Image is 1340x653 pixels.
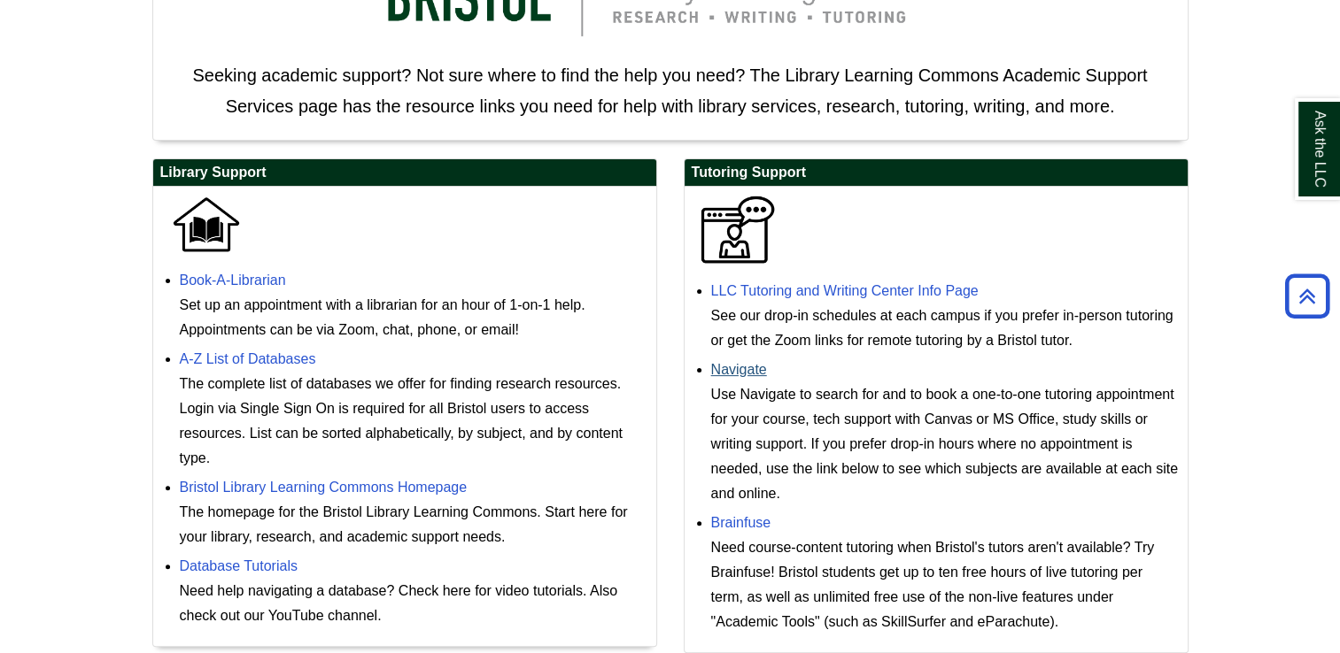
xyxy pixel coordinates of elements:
a: Bristol Library Learning Commons Homepage [180,480,468,495]
h2: Tutoring Support [685,159,1188,187]
div: Set up an appointment with a librarian for an hour of 1-on-1 help. Appointments can be via Zoom, ... [180,293,647,342]
a: A-Z List of Databases [180,351,316,366]
h2: Library Support [153,159,656,187]
a: Book-A-Librarian [180,273,286,288]
a: Navigate [711,362,767,377]
div: Need help navigating a database? Check here for video tutorials. Also check out our YouTube channel. [180,579,647,628]
a: Brainfuse [711,515,771,530]
div: The complete list of databases we offer for finding research resources. Login via Single Sign On ... [180,372,647,471]
span: Seeking academic support? Not sure where to find the help you need? The Library Learning Commons ... [192,65,1147,116]
div: Use Navigate to search for and to book a one-to-one tutoring appointment for your course, tech su... [711,382,1179,506]
a: LLC Tutoring and Writing Center Info Page [711,283,979,298]
div: Need course-content tutoring when Bristol's tutors aren't available? Try Brainfuse! Bristol stude... [711,535,1179,634]
div: See our drop-in schedules at each campus if you prefer in-person tutoring or get the Zoom links f... [711,303,1179,353]
div: The homepage for the Bristol Library Learning Commons. Start here for your library, research, and... [180,500,647,549]
a: Database Tutorials [180,558,298,573]
a: Back to Top [1279,284,1336,308]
